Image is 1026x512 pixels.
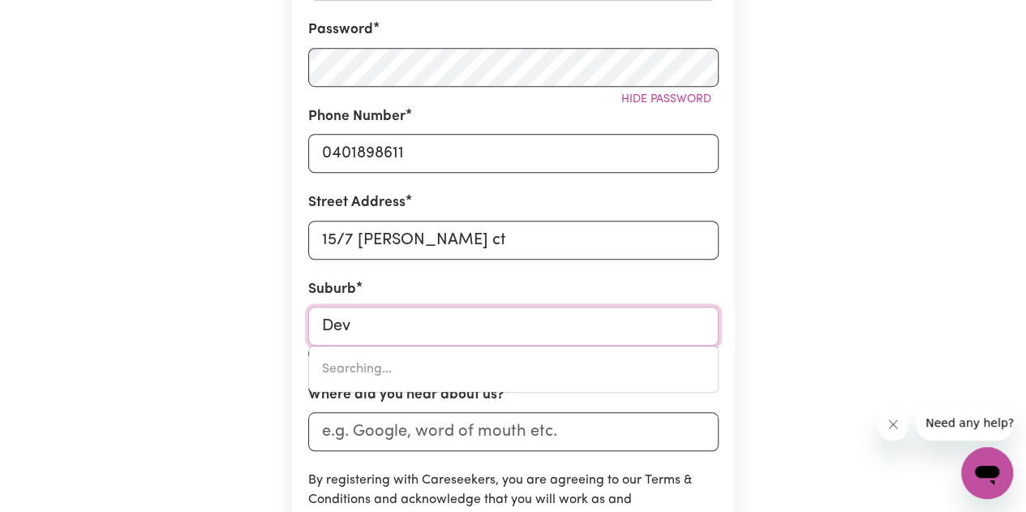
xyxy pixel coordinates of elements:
span: Need any help? [10,11,98,24]
label: Phone Number [308,106,406,127]
span: Hide password [621,93,711,105]
label: Where did you hear about us? [308,385,504,406]
input: e.g. Google, word of mouth etc. [308,412,719,451]
iframe: Close message [877,408,909,441]
button: Hide password [614,87,719,112]
label: Password [308,19,373,41]
iframe: Message from company [916,405,1013,441]
input: e.g. 0412 345 678 [308,134,719,173]
input: e.g. North Bondi, New South Wales [308,307,719,346]
div: menu-options [308,346,719,393]
label: Suburb [308,279,356,300]
iframe: Button to launch messaging window [961,447,1013,499]
label: Street Address [308,192,406,213]
input: e.g. 221B Victoria St [308,221,719,260]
